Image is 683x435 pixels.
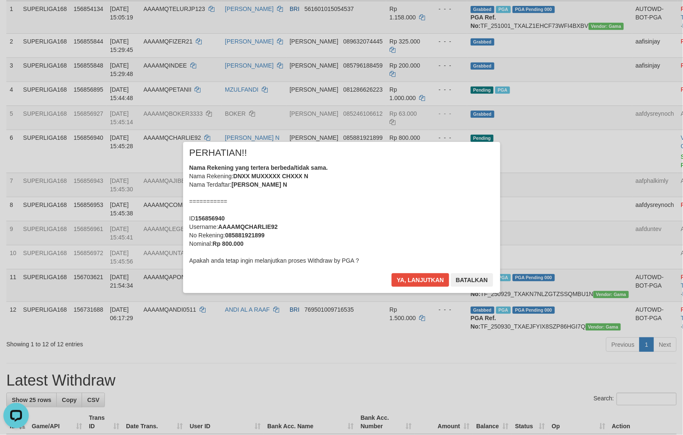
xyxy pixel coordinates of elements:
[232,181,287,188] b: [PERSON_NAME] N
[195,215,225,222] b: 156856940
[189,164,328,171] b: Nama Rekening yang tertera berbeda/tidak sama.
[392,273,449,287] button: Ya, lanjutkan
[189,163,494,265] div: Nama Rekening: Nama Terdaftar: =========== ID Username: No Rekening: Nominal: Apakah anda tetap i...
[213,240,244,247] b: Rp 800.000
[189,149,247,157] span: PERHATIAN!!
[225,232,264,239] b: 085881921899
[451,273,493,287] button: Batalkan
[233,173,308,179] b: DNXX MUXXXXX CHXXX N
[218,223,278,230] b: AAAAMQCHARLIE92
[3,3,29,29] button: Open LiveChat chat widget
